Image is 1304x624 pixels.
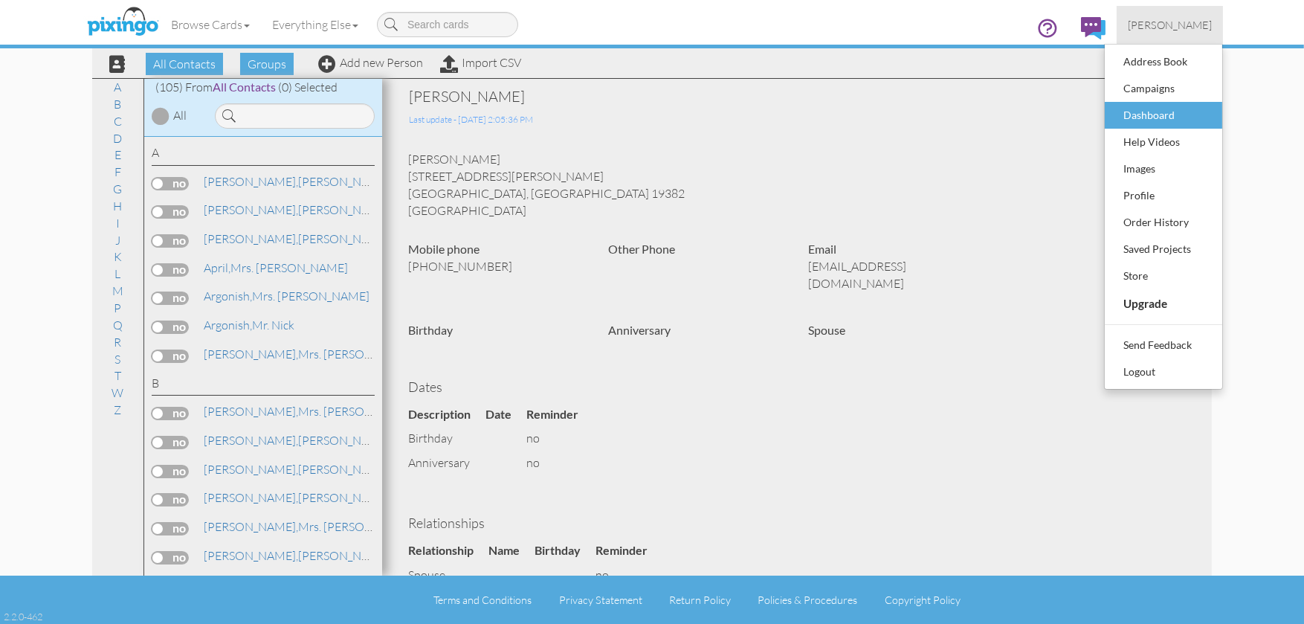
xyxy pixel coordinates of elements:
[408,242,480,256] strong: Mobile phone
[107,163,129,181] a: F
[1105,155,1222,182] a: Images
[1120,158,1207,180] div: Images
[204,260,230,275] span: April,
[107,146,129,164] a: E
[408,402,485,427] th: Description
[202,518,417,535] a: Mrs. [PERSON_NAME]
[106,129,130,147] a: D
[1105,263,1222,289] a: Store
[1117,6,1223,44] a: [PERSON_NAME]
[1105,75,1222,102] a: Campaigns
[204,548,298,563] span: [PERSON_NAME],
[202,316,296,334] a: Mr. Nick
[107,401,129,419] a: Z
[204,289,252,303] span: Argonish,
[408,258,586,275] p: [PHONE_NUMBER]
[105,282,131,300] a: M
[535,538,595,563] th: Birthday
[408,323,453,337] strong: Birthday
[1120,265,1207,287] div: Store
[204,202,298,217] span: [PERSON_NAME],
[885,594,961,606] a: Copyright Policy
[408,380,1186,395] h4: Dates
[202,547,392,565] a: [PERSON_NAME]
[1120,334,1207,356] div: Send Feedback
[1081,17,1106,39] img: comments.svg
[408,516,1186,531] h4: Relationships
[1105,182,1222,209] a: Profile
[318,55,423,70] a: Add new Person
[440,55,521,70] a: Import CSV
[108,231,128,249] a: J
[202,460,392,478] a: [PERSON_NAME]
[202,259,349,277] a: Mrs. [PERSON_NAME]
[105,384,132,402] a: W
[397,151,1197,219] div: [PERSON_NAME] [STREET_ADDRESS][PERSON_NAME] [GEOGRAPHIC_DATA], [GEOGRAPHIC_DATA] 19382 [GEOGRAPHI...
[202,431,392,449] a: [PERSON_NAME]
[204,174,298,189] span: [PERSON_NAME],
[669,594,731,606] a: Return Policy
[173,107,187,124] div: All
[1128,19,1212,31] span: [PERSON_NAME]
[526,451,593,475] td: no
[202,230,392,248] a: [PERSON_NAME]
[409,114,533,125] span: Last update - [DATE] 2:05:36 PM
[526,402,593,427] th: Reminder
[106,316,130,334] a: Q
[1105,129,1222,155] a: Help Videos
[107,367,129,385] a: T
[108,265,129,283] a: L
[758,594,857,606] a: Policies & Procedures
[202,402,417,420] a: Mrs. [PERSON_NAME]
[1105,48,1222,75] a: Address Book
[107,299,129,317] a: P
[1120,184,1207,207] div: Profile
[408,538,488,563] th: Relationship
[4,610,42,623] div: 2.2.0-462
[595,563,662,588] td: no
[213,80,276,94] span: All Contacts
[152,375,375,396] div: B
[559,594,642,606] a: Privacy Statement
[109,214,127,232] a: I
[144,79,382,96] div: (105) From
[204,519,298,534] span: [PERSON_NAME],
[408,426,485,451] td: birthday
[106,180,130,198] a: G
[202,489,392,506] a: [PERSON_NAME]
[1105,209,1222,236] a: Order History
[106,248,129,266] a: K
[1120,361,1207,383] div: Logout
[526,426,593,451] td: no
[608,242,675,256] strong: Other Phone
[377,12,518,37] input: Search cards
[107,333,129,351] a: R
[278,80,338,94] span: (0) Selected
[1120,238,1207,260] div: Saved Projects
[152,144,375,166] div: A
[202,173,392,190] a: [PERSON_NAME]
[202,287,371,305] a: Mrs. [PERSON_NAME]
[146,53,223,75] span: All Contacts
[1105,358,1222,385] a: Logout
[240,53,294,75] span: Groups
[107,78,129,96] a: A
[83,4,162,41] img: pixingo logo
[204,347,298,361] span: [PERSON_NAME],
[485,402,526,427] th: Date
[1303,623,1304,624] iframe: Chat
[202,345,417,363] a: Mrs. [PERSON_NAME]
[808,258,986,292] p: [EMAIL_ADDRESS][DOMAIN_NAME]
[106,197,130,215] a: H
[108,350,129,368] a: S
[204,433,298,448] span: [PERSON_NAME],
[1105,236,1222,263] a: Saved Projects
[1120,292,1207,315] div: Upgrade
[204,404,298,419] span: [PERSON_NAME],
[808,242,836,256] strong: Email
[433,594,532,606] a: Terms and Conditions
[608,323,671,337] strong: Anniversary
[1120,51,1207,73] div: Address Book
[204,462,298,477] span: [PERSON_NAME],
[106,112,129,130] a: C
